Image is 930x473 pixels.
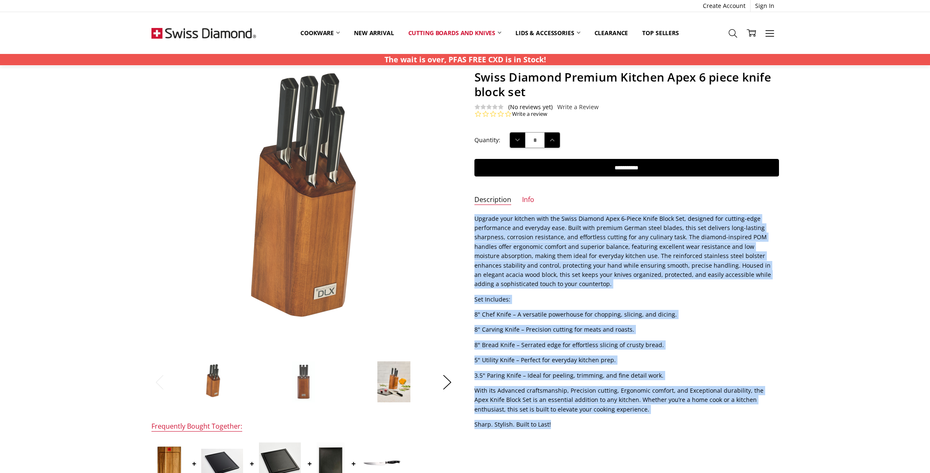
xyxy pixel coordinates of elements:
[557,104,599,110] a: Write a Review
[508,104,553,110] span: (No reviews yet)
[474,355,779,365] p: 5" Utility Knife – Perfect for everyday kitchen prep.
[474,420,779,429] p: Sharp. Stylish. Built to Last!
[508,24,587,42] a: Lids & Accessories
[292,361,315,403] img: Swiss Diamond Apex 6 piece knife block set front on image
[151,369,168,395] button: Previous
[474,136,500,145] label: Quantity:
[474,340,779,350] p: 8" Bread Knife – Serrated edge for effortless slicing of crusty bread.
[522,195,534,205] a: Info
[384,54,546,65] p: The wait is over, PFAS FREE CXD is in Stock!
[401,24,509,42] a: Cutting boards and knives
[151,422,242,432] div: Frequently Bought Together:
[361,459,402,468] img: Swiss Diamond Prestige Carving Knife 8" - 20cm
[512,110,547,118] a: Write a review
[347,24,401,42] a: New arrival
[474,70,779,99] h1: Swiss Diamond Premium Kitchen Apex 6 piece knife block set
[474,325,779,334] p: 8" Carving Knife – Precision cutting for meats and roasts.
[474,195,511,205] a: Description
[377,361,410,403] img: Swiss Diamond Apex 6 piece knife block set life style image
[439,369,456,395] button: Next
[474,386,779,414] p: With its Advanced craftsmanship, Precision cutting, Ergonomic comfort, and Exceptional durability...
[474,371,779,380] p: 3.5" Paring Knife – Ideal for peeling, trimming, and fine detail work.
[293,24,347,42] a: Cookware
[474,214,779,289] p: Upgrade your kitchen with the Swiss Diamond Apex 6-Piece Knife Block Set, designed for cutting-ed...
[474,310,779,319] p: 8" Chef Knife – A versatile powerhouse for chopping, slicing, and dicing.
[201,361,226,403] img: Swiss Diamond Apex 6 piece knife block set
[474,295,779,304] p: Set Includes:
[151,12,256,54] img: Free Shipping On Every Order
[635,24,686,42] a: Top Sellers
[587,24,635,42] a: Clearance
